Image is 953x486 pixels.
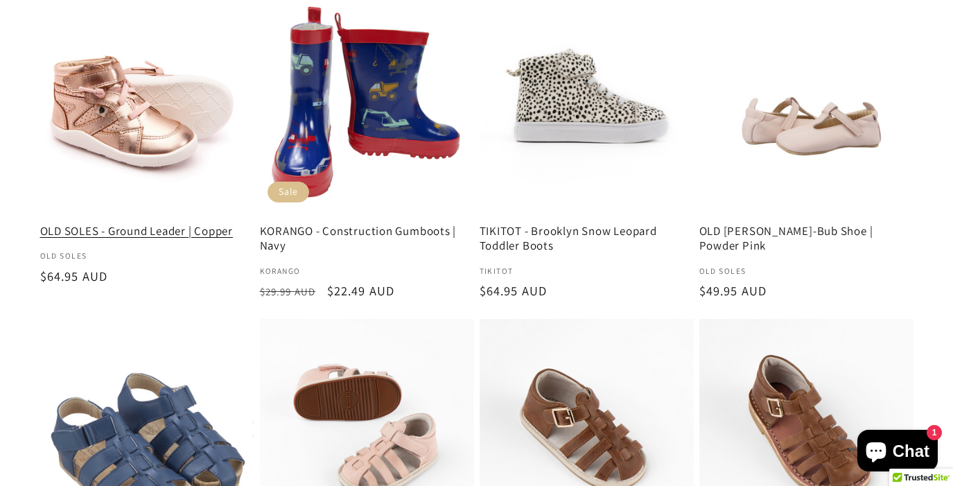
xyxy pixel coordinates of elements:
a: KORANGO - Construction Gumboots | Navy [260,224,474,254]
a: OLD SOLES - Ground Leader | Copper [40,224,254,238]
a: OLD [PERSON_NAME]-Bub Shoe | Powder Pink [699,224,913,254]
inbox-online-store-chat: Shopify online store chat [853,430,942,475]
a: TIKITOT - Brooklyn Snow Leopard Toddler Boots [480,224,694,254]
